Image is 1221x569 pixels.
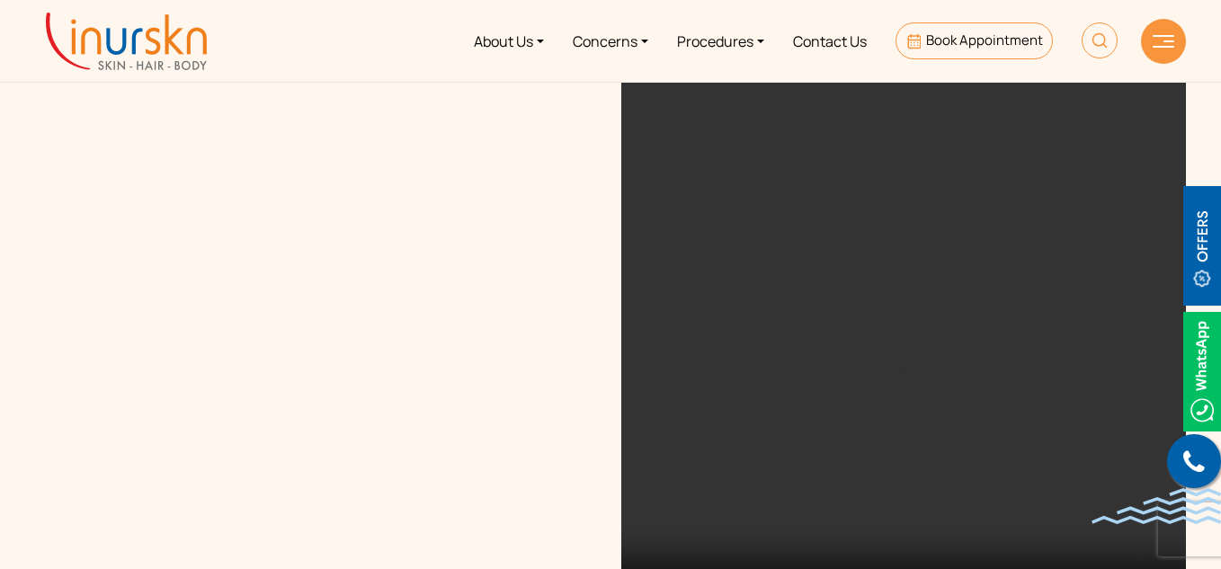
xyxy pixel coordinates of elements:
[46,13,207,70] img: inurskn-logo
[1183,312,1221,431] img: Whatsappicon
[779,7,881,75] a: Contact Us
[663,7,779,75] a: Procedures
[1183,360,1221,379] a: Whatsappicon
[896,22,1053,59] a: Book Appointment
[926,31,1043,49] span: Book Appointment
[1153,35,1174,48] img: hamLine.svg
[1183,186,1221,306] img: offerBt
[1092,488,1221,524] img: bluewave
[1082,22,1118,58] img: HeaderSearch
[459,7,558,75] a: About Us
[558,7,663,75] a: Concerns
